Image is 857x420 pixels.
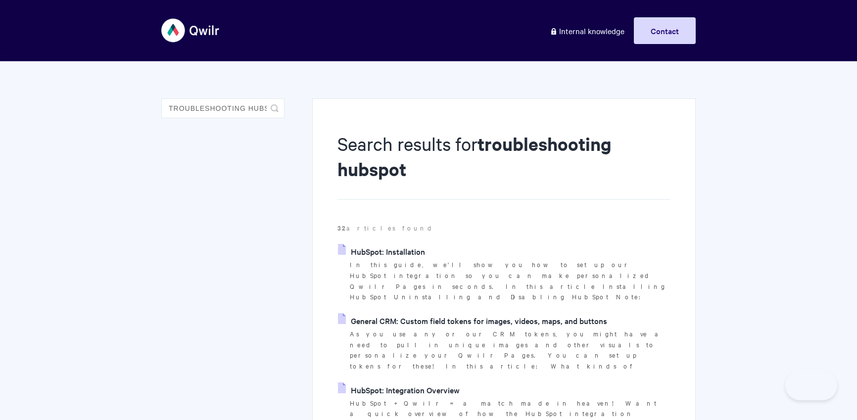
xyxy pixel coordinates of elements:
[338,313,607,328] a: General CRM: Custom field tokens for images, videos, maps, and buttons
[337,132,612,181] strong: troubleshooting hubspot
[337,223,346,233] strong: 32
[350,259,670,302] p: In this guide, we'll show you how to set up our HubSpot integration so you can make personalized ...
[161,98,285,118] input: Search
[785,371,837,400] iframe: Toggle Customer Support
[337,223,670,233] p: articles found
[542,17,632,44] a: Internal knowledge
[634,17,696,44] a: Contact
[350,328,670,372] p: As you use any or our CRM tokens, you might have a need to pull in unique images and other visual...
[338,382,460,397] a: HubSpot: Integration Overview
[161,12,220,49] img: Qwilr Help Center
[337,131,670,200] h1: Search results for
[338,244,425,259] a: HubSpot: Installation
